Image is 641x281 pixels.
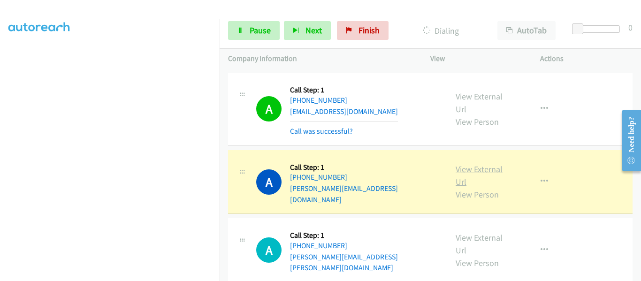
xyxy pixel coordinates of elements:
[456,164,503,187] a: View External Url
[256,237,282,263] h1: A
[290,231,439,240] h5: Call Step: 1
[290,241,347,250] a: [PHONE_NUMBER]
[228,53,413,64] p: Company Information
[456,232,503,256] a: View External Url
[401,24,481,37] p: Dialing
[290,184,398,204] a: [PERSON_NAME][EMAIL_ADDRESS][DOMAIN_NAME]
[250,25,271,36] span: Pause
[290,252,398,273] a: [PERSON_NAME][EMAIL_ADDRESS][PERSON_NAME][DOMAIN_NAME]
[256,169,282,195] h1: A
[290,127,353,136] a: Call was successful?
[290,96,347,105] a: [PHONE_NUMBER]
[284,21,331,40] button: Next
[456,116,499,127] a: View Person
[497,21,556,40] button: AutoTab
[456,189,499,200] a: View Person
[337,21,389,40] a: Finish
[540,53,633,64] p: Actions
[290,85,398,95] h5: Call Step: 1
[256,237,282,263] div: The call is yet to be attempted
[456,91,503,114] a: View External Url
[430,53,523,64] p: View
[628,21,633,34] div: 0
[305,25,322,36] span: Next
[456,258,499,268] a: View Person
[290,173,347,182] a: [PHONE_NUMBER]
[614,103,641,178] iframe: Resource Center
[290,107,398,116] a: [EMAIL_ADDRESS][DOMAIN_NAME]
[228,21,280,40] a: Pause
[359,25,380,36] span: Finish
[290,163,439,172] h5: Call Step: 1
[256,96,282,122] h1: A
